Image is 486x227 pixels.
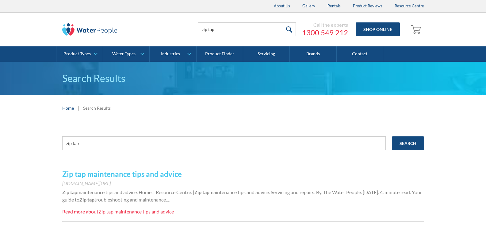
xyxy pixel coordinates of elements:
[392,136,424,150] input: Search
[150,46,196,62] a: Industries
[77,189,194,195] span: maintenance tips and advice. Home. | Resource Centre. |
[70,189,77,195] strong: tap
[161,51,180,57] div: Industries
[62,189,69,195] strong: Zip
[409,22,424,37] a: Open cart
[62,136,386,150] input: e.g. chilled water cooler
[63,51,91,57] div: Product Types
[202,189,209,195] strong: tap
[77,104,80,112] div: |
[62,189,422,202] span: maintenance tips and advice. Servicing and repairs. By. The Water People. [DATE]. 4. minute read....
[62,71,424,86] h1: Search Results
[103,46,149,62] a: Water Types
[198,22,296,36] input: Search products
[112,51,136,57] div: Water Types
[62,208,174,215] a: Read more aboutZip tap maintenance tips and advice
[243,46,290,62] a: Servicing
[337,46,383,62] a: Contact
[62,180,424,187] div: [DOMAIN_NAME][URL]
[167,197,170,202] span: …
[79,197,86,202] strong: Zip
[62,105,74,111] a: Home
[197,46,243,62] a: Product Finder
[94,197,167,202] span: troubleshooting and maintenance.
[194,189,201,195] strong: Zip
[290,46,336,62] a: Brands
[302,28,348,37] a: 1300 549 212
[98,209,174,214] div: Zip tap maintenance tips and advice
[87,197,94,202] strong: tap
[62,209,98,214] div: Read more about
[411,24,423,34] img: shopping cart
[62,23,117,36] img: The Water People
[56,46,103,62] a: Product Types
[83,105,111,111] div: Search Results
[302,22,348,28] div: Call the experts
[62,170,182,178] a: Zip tap maintenance tips and advice
[356,22,400,36] a: Shop Online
